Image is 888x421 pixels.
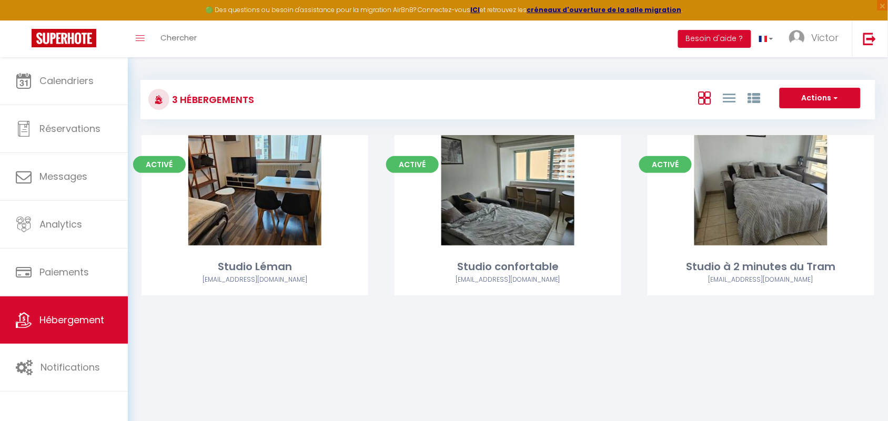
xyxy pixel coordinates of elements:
[169,88,254,111] h3: 3 Hébergements
[160,32,197,43] span: Chercher
[471,5,480,14] a: ICI
[133,156,186,173] span: Activé
[41,361,100,374] span: Notifications
[142,275,368,285] div: Airbnb
[39,313,104,326] span: Hébergement
[723,89,735,106] a: Vue en Liste
[8,4,40,36] button: Ouvrir le widget de chat LiveChat
[39,218,82,231] span: Analytics
[748,89,760,106] a: Vue par Groupe
[678,30,751,48] button: Besoin d'aide ?
[527,5,682,14] a: créneaux d'ouverture de la salle migration
[153,20,205,57] a: Chercher
[648,275,874,285] div: Airbnb
[863,32,876,45] img: logout
[386,156,439,173] span: Activé
[789,30,805,46] img: ...
[812,31,839,44] span: Victor
[39,74,94,87] span: Calendriers
[648,259,874,275] div: Studio à 2 minutes du Tram
[781,20,852,57] a: ... Victor
[395,275,621,285] div: Airbnb
[39,122,100,135] span: Réservations
[698,89,711,106] a: Vue en Box
[39,265,89,279] span: Paiements
[142,259,368,275] div: Studio Léman
[32,29,96,47] img: Super Booking
[639,156,692,173] span: Activé
[395,259,621,275] div: Studio confortable
[39,170,87,183] span: Messages
[780,88,861,109] button: Actions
